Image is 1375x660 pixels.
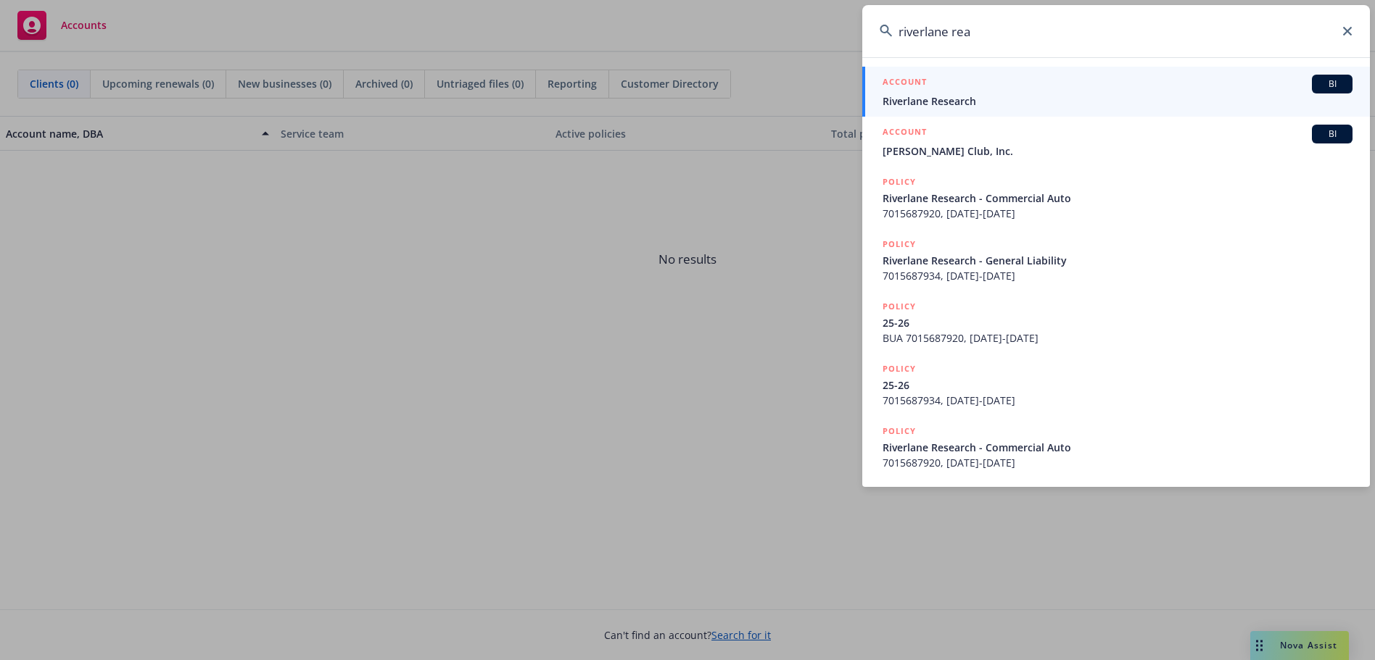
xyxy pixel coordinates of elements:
[1318,78,1347,91] span: BI
[862,291,1370,354] a: POLICY25-26BUA 7015687920, [DATE]-[DATE]
[862,167,1370,229] a: POLICYRiverlane Research - Commercial Auto7015687920, [DATE]-[DATE]
[883,315,1353,330] span: 25-26
[862,416,1370,478] a: POLICYRiverlane Research - Commercial Auto7015687920, [DATE]-[DATE]
[883,191,1353,206] span: Riverlane Research - Commercial Auto
[862,117,1370,167] a: ACCOUNTBI[PERSON_NAME] Club, Inc.
[883,253,1353,268] span: Riverlane Research - General Liability
[883,377,1353,393] span: 25-26
[883,93,1353,109] span: Riverlane Research
[883,440,1353,455] span: Riverlane Research - Commercial Auto
[883,330,1353,346] span: BUA 7015687920, [DATE]-[DATE]
[1318,128,1347,141] span: BI
[883,175,916,189] h5: POLICY
[883,75,927,92] h5: ACCOUNT
[862,354,1370,416] a: POLICY25-267015687934, [DATE]-[DATE]
[883,362,916,376] h5: POLICY
[883,455,1353,470] span: 7015687920, [DATE]-[DATE]
[883,237,916,251] h5: POLICY
[883,206,1353,221] span: 7015687920, [DATE]-[DATE]
[862,229,1370,291] a: POLICYRiverlane Research - General Liability7015687934, [DATE]-[DATE]
[883,424,916,438] h5: POLICY
[883,125,927,142] h5: ACCOUNT
[883,143,1353,159] span: [PERSON_NAME] Club, Inc.
[862,5,1370,57] input: Search...
[862,67,1370,117] a: ACCOUNTBIRiverlane Research
[883,268,1353,283] span: 7015687934, [DATE]-[DATE]
[883,299,916,314] h5: POLICY
[883,393,1353,408] span: 7015687934, [DATE]-[DATE]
